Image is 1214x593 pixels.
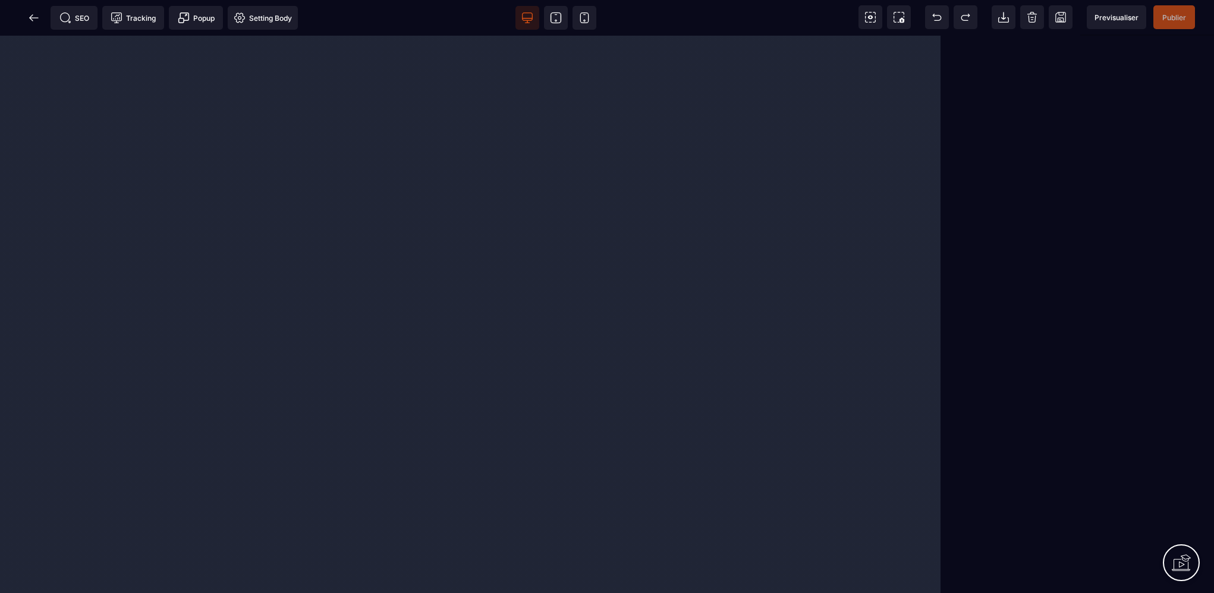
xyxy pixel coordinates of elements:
[111,12,156,24] span: Tracking
[858,5,882,29] span: View components
[887,5,911,29] span: Screenshot
[59,12,89,24] span: SEO
[1087,5,1146,29] span: Preview
[178,12,215,24] span: Popup
[234,12,292,24] span: Setting Body
[1162,13,1186,22] span: Publier
[1095,13,1138,22] span: Previsualiser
